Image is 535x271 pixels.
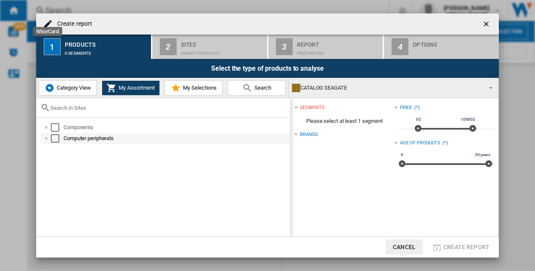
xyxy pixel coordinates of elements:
[181,47,264,56] div: Default profile (1)
[65,47,148,56] div: 0 segments
[45,83,55,93] img: wiser-icon-blue.png
[443,244,490,250] span: Create report
[415,116,422,123] span: 0$
[65,38,148,47] div: Products
[102,80,160,96] button: My Assortment
[252,85,271,91] span: Search
[268,35,384,59] button: 3 Report Price Matrix
[413,38,495,47] div: Options
[64,134,289,143] div: Computer peripherals
[392,38,408,55] div: 4
[429,239,492,255] button: Create report
[164,80,222,96] button: My Selections
[181,38,264,47] div: Sites
[152,35,268,59] button: 2 Sites Default profile (1)
[160,38,177,55] div: 2
[39,80,97,96] button: Category View
[400,151,405,158] span: 0
[117,85,155,91] span: My Assortment
[36,35,152,59] button: 1 Products 0 segments
[459,116,477,123] span: 10000$
[276,38,293,55] div: 3
[300,104,324,111] div: segments
[53,20,92,28] h4: Create report
[228,80,286,96] button: Search
[482,20,492,30] ng-md-icon: getI18NText('BUTTONS.CLOSE_DIALOG')
[384,35,499,59] button: 4 Options
[474,151,492,158] span: 30 years
[386,239,423,255] button: Cancel
[51,134,64,143] md-checkbox: Select
[294,113,394,129] span: Please select at least 1 segment
[55,85,91,91] span: Category View
[297,38,380,47] div: Report
[292,82,482,94] div: CATALOG SEAGATE
[181,85,217,91] span: My Selections
[400,140,441,146] div: Age of products
[50,105,286,111] input: Search in Sites
[64,123,289,132] div: Components
[44,38,61,55] div: 1
[479,16,495,32] button: getI18NText('BUTTONS.CLOSE_DIALOG')
[300,131,318,138] div: Brands
[297,47,380,56] div: Price Matrix
[36,59,499,78] div: Select the type of products to analyse
[400,104,413,111] div: Price
[51,123,64,132] md-checkbox: Select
